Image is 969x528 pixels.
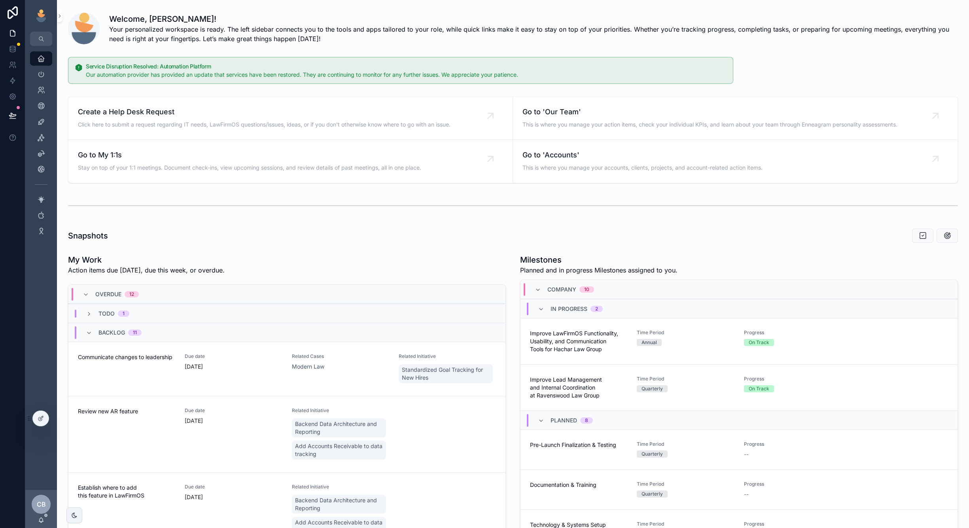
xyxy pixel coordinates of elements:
[68,396,505,472] a: Review new AR featureDue date[DATE]Related InitiativeBackend Data Architecture and ReportingAdd A...
[399,353,496,360] span: Related Initiative
[637,441,734,447] span: Time Period
[520,469,958,509] a: Documentation & TrainingTime PeriodQuarterlyProgress--
[86,64,727,69] h5: Service Disruption Resolved: Automation Platform
[25,46,57,248] div: scrollable content
[642,385,663,392] div: Quarterly
[595,306,598,312] div: 2
[78,164,421,172] span: Stay on top of your 1:1 meetings. Document check-ins, view upcoming sessions, and review details ...
[78,121,450,129] span: Click here to submit a request regarding IT needs, LawFirmOS questions/issues, ideas, or if you d...
[68,265,225,275] p: Action items due [DATE], due this week, or overdue.
[522,164,763,172] span: This is where you manage your accounts, clients, projects, and account-related action items.
[530,441,627,449] span: Pre-Launch Finalization & Testing
[295,420,383,436] span: Backend Data Architecture and Reporting
[749,385,769,392] div: On Track
[402,366,490,382] span: Standardized Goal Tracking for New Hires
[530,481,627,489] span: Documentation & Training
[68,140,513,183] a: Go to My 1:1sStay on top of your 1:1 meetings. Document check-ins, view upcoming sessions, and re...
[185,363,203,371] p: [DATE]
[37,500,46,509] span: CB
[744,490,749,498] span: --
[185,353,282,360] span: Due date
[133,329,137,336] div: 11
[522,106,897,117] span: Go to 'Our Team'
[520,265,678,275] span: Planned and in progress Milestones assigned to you.
[513,97,958,140] a: Go to 'Our Team'This is where you manage your action items, check your individual KPIs, and learn...
[637,521,734,527] span: Time Period
[744,329,841,336] span: Progress
[520,318,958,364] a: Improve LawFirmOS Functionality, Usability, and Communication Tools for Hachar Law GroupTime Peri...
[744,450,749,458] span: --
[78,150,421,161] span: Go to My 1:1s
[123,310,125,317] div: 1
[530,329,627,353] span: Improve LawFirmOS Functionality, Usability, and Communication Tools for Hachar Law Group
[522,150,763,161] span: Go to 'Accounts'
[642,490,663,498] div: Quarterly
[86,71,727,79] div: Our automation provider has provided an update that services have been restored. They are continu...
[292,407,389,414] span: Related Initiative
[642,450,663,458] div: Quarterly
[551,305,587,313] span: In Progress
[642,339,657,346] div: Annual
[520,254,678,265] h1: Milestones
[68,342,505,396] a: Communicate changes to leadershipDue date[DATE]Related CasesModern LawRelated InitiativeStandardi...
[520,430,958,469] a: Pre-Launch Finalization & TestingTime PeriodQuarterlyProgress--
[744,441,841,447] span: Progress
[295,442,383,458] span: Add Accounts Receivable to data tracking
[547,286,576,293] span: Company
[744,521,841,527] span: Progress
[637,481,734,487] span: Time Period
[78,353,175,361] span: Communicate changes to leadership
[35,9,47,22] img: App logo
[292,418,386,437] a: Backend Data Architecture and Reporting
[637,376,734,382] span: Time Period
[78,407,175,415] span: Review new AR feature
[744,376,841,382] span: Progress
[551,416,577,424] span: Planned
[78,484,175,500] span: Establish where to add this feature in LawFirmOS
[744,481,841,487] span: Progress
[530,376,627,399] span: Improve Lead Management and Internal Coordination at Ravenswood Law Group
[109,25,958,44] span: Your personalized workspace is ready. The left sidebar connects you to the tools and apps tailore...
[109,13,958,25] h1: Welcome, [PERSON_NAME]!
[185,493,203,501] p: [DATE]
[68,97,513,140] a: Create a Help Desk RequestClick here to submit a request regarding IT needs, LawFirmOS questions/...
[513,140,958,183] a: Go to 'Accounts'This is where you manage your accounts, clients, projects, and account-related ac...
[129,291,134,297] div: 12
[185,407,282,414] span: Due date
[86,71,518,78] span: Our automation provider has provided an update that services have been restored. They are continu...
[749,339,769,346] div: On Track
[292,495,386,514] a: Backend Data Architecture and Reporting
[295,496,383,512] span: Backend Data Architecture and Reporting
[98,329,125,337] span: Backlog
[98,310,115,318] span: Todo
[78,106,450,117] span: Create a Help Desk Request
[520,364,958,411] a: Improve Lead Management and Internal Coordination at Ravenswood Law GroupTime PeriodQuarterlyProg...
[522,121,897,129] span: This is where you manage your action items, check your individual KPIs, and learn about your team...
[95,290,121,298] span: Overdue
[292,363,324,371] a: Modern Law
[292,441,386,460] a: Add Accounts Receivable to data tracking
[585,417,588,424] div: 8
[584,286,589,293] div: 10
[185,484,282,490] span: Due date
[68,254,225,265] h1: My Work
[399,364,493,383] a: Standardized Goal Tracking for New Hires
[185,417,203,425] p: [DATE]
[292,353,389,360] span: Related Cases
[292,484,389,490] span: Related Initiative
[637,329,734,336] span: Time Period
[68,230,108,241] h1: Snapshots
